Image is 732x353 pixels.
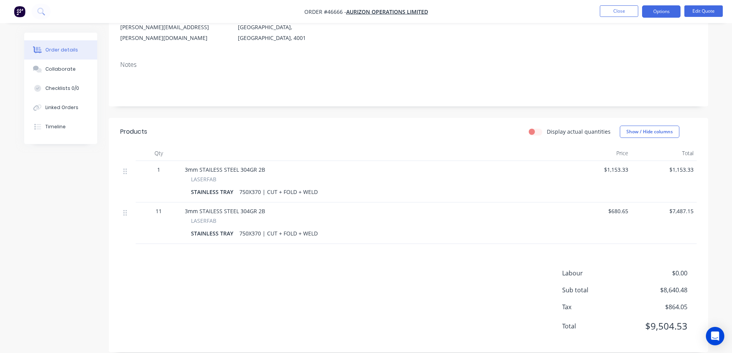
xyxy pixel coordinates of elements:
span: LASERFAB [191,175,216,183]
a: AURIZON OPERATIONS LIMITED [346,8,428,15]
div: Total [631,146,697,161]
button: Collaborate [24,60,97,79]
button: Edit Quote [684,5,723,17]
label: Display actual quantities [547,128,611,136]
span: Order #46666 - [304,8,346,15]
div: [GEOGRAPHIC_DATA], [GEOGRAPHIC_DATA], [GEOGRAPHIC_DATA], 4001 [238,11,343,43]
span: 11 [156,207,162,215]
span: Sub total [562,285,631,295]
button: Checklists 0/0 [24,79,97,98]
span: Total [562,322,631,331]
span: $7,487.15 [634,207,694,215]
div: 750X370 | CUT + FOLD + WELD [236,186,321,197]
button: Linked Orders [24,98,97,117]
div: Order details [45,46,78,53]
span: $0.00 [630,268,687,278]
span: $680.65 [569,207,628,215]
div: Checklists 0/0 [45,85,79,92]
span: $8,640.48 [630,285,687,295]
span: $1,153.33 [569,166,628,174]
div: Price [566,146,631,161]
div: Open Intercom Messenger [706,327,724,345]
div: 750X370 | CUT + FOLD + WELD [236,228,321,239]
button: Order details [24,40,97,60]
div: [PERSON_NAME][EMAIL_ADDRESS][PERSON_NAME][DOMAIN_NAME] [120,22,226,43]
button: Timeline [24,117,97,136]
span: $864.05 [630,302,687,312]
div: STAINLESS TRAY [191,186,236,197]
div: Products [120,127,147,136]
span: Labour [562,268,631,278]
span: Tax [562,302,631,312]
span: 3mm STAILESS STEEL 304GR 2B [185,207,265,215]
button: Options [642,5,681,18]
div: STAINLESS TRAY [191,228,236,239]
img: Factory [14,6,25,17]
button: Show / Hide columns [620,126,679,138]
div: Collaborate [45,66,76,73]
span: $9,504.53 [630,319,687,333]
span: 3mm STAILESS STEEL 304GR 2B [185,166,265,173]
span: LASERFAB [191,217,216,225]
span: $1,153.33 [634,166,694,174]
button: Close [600,5,638,17]
div: Linked Orders [45,104,78,111]
div: Qty [136,146,182,161]
div: Timeline [45,123,66,130]
span: 1 [157,166,160,174]
div: Notes [120,61,697,68]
